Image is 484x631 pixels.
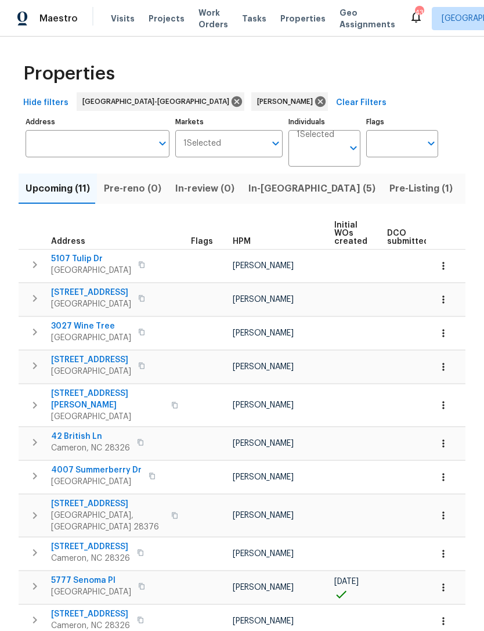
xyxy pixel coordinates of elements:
span: [PERSON_NAME] [233,295,294,304]
span: 5107 Tulip Dr [51,253,131,265]
button: Open [268,135,284,152]
span: Pre-reno (0) [104,181,161,197]
span: Clear Filters [336,96,387,110]
div: 43 [415,7,423,19]
span: In-review (0) [175,181,234,197]
span: Maestro [39,13,78,24]
span: [GEOGRAPHIC_DATA] [51,476,142,488]
span: [PERSON_NAME] [233,363,294,371]
span: [PERSON_NAME] [233,617,294,625]
span: [GEOGRAPHIC_DATA] [51,366,131,377]
span: 1 Selected [297,130,334,140]
label: Flags [366,118,438,125]
span: [GEOGRAPHIC_DATA]-[GEOGRAPHIC_DATA] [82,96,234,107]
span: HPM [233,237,251,246]
span: Address [51,237,85,246]
span: [GEOGRAPHIC_DATA] [51,265,131,276]
span: Tasks [242,15,266,23]
span: [STREET_ADDRESS] [51,608,130,620]
span: Geo Assignments [339,7,395,30]
span: Cameron, NC 28326 [51,442,130,454]
span: Initial WOs created [334,221,367,246]
span: [PERSON_NAME] [233,439,294,448]
button: Open [423,135,439,152]
span: Pre-Listing (1) [389,181,453,197]
span: [GEOGRAPHIC_DATA] [51,411,164,423]
span: 5777 Senoma Pl [51,575,131,586]
span: [STREET_ADDRESS] [51,541,130,553]
span: [PERSON_NAME] [233,550,294,558]
span: 4007 Summerberry Dr [51,464,142,476]
span: [STREET_ADDRESS] [51,498,164,510]
span: [GEOGRAPHIC_DATA] [51,332,131,344]
span: [PERSON_NAME] [233,511,294,520]
span: Upcoming (11) [26,181,90,197]
span: [PERSON_NAME] [233,583,294,592]
span: In-[GEOGRAPHIC_DATA] (5) [248,181,375,197]
span: [GEOGRAPHIC_DATA], [GEOGRAPHIC_DATA] 28376 [51,510,164,533]
label: Markets [175,118,283,125]
span: [DATE] [334,578,359,586]
span: Flags [191,237,213,246]
div: [PERSON_NAME] [251,92,328,111]
span: [STREET_ADDRESS] [51,354,131,366]
span: 3027 Wine Tree [51,320,131,332]
button: Open [154,135,171,152]
span: Work Orders [198,7,228,30]
span: [GEOGRAPHIC_DATA] [51,298,131,310]
button: Open [345,140,362,156]
span: [GEOGRAPHIC_DATA] [51,586,131,598]
span: Properties [280,13,326,24]
span: Hide filters [23,96,68,110]
span: [STREET_ADDRESS] [51,287,131,298]
span: Projects [149,13,185,24]
button: Clear Filters [331,92,391,114]
button: Hide filters [19,92,73,114]
label: Address [26,118,169,125]
span: [STREET_ADDRESS][PERSON_NAME] [51,388,164,411]
span: 1 Selected [183,139,221,149]
label: Individuals [288,118,360,125]
span: [PERSON_NAME] [257,96,317,107]
span: 42 British Ln [51,431,130,442]
span: Cameron, NC 28326 [51,553,130,564]
span: [PERSON_NAME] [233,262,294,270]
span: [PERSON_NAME] [233,401,294,409]
span: DCO submitted [387,229,429,246]
span: [PERSON_NAME] [233,473,294,481]
span: Visits [111,13,135,24]
span: Properties [23,68,115,80]
span: [PERSON_NAME] [233,329,294,337]
div: [GEOGRAPHIC_DATA]-[GEOGRAPHIC_DATA] [77,92,244,111]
